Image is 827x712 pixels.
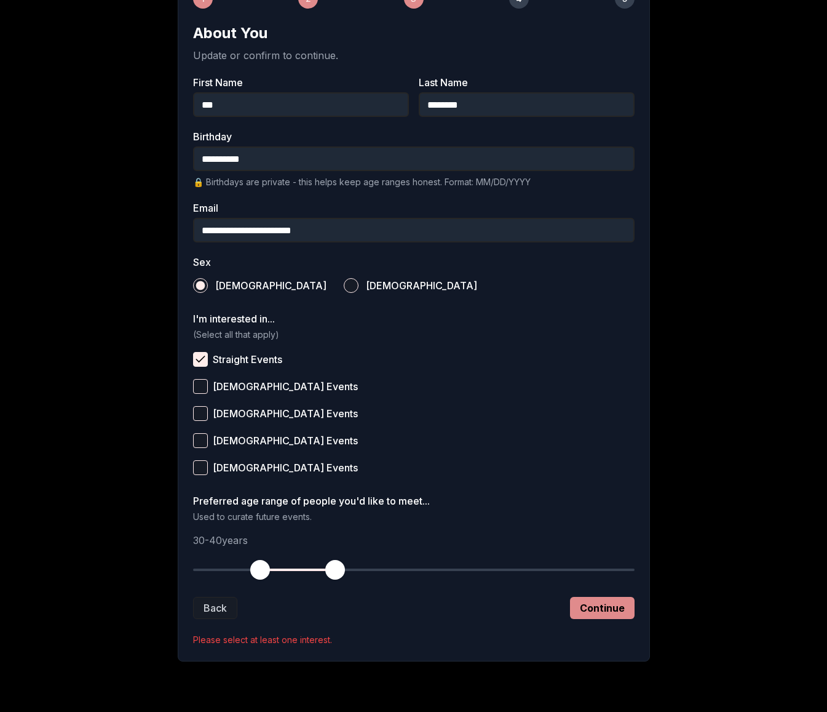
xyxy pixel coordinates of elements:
label: First Name [193,78,409,87]
label: I'm interested in... [193,314,635,324]
p: (Select all that apply) [193,329,635,341]
button: [DEMOGRAPHIC_DATA] Events [193,433,208,448]
button: [DEMOGRAPHIC_DATA] Events [193,460,208,475]
label: Birthday [193,132,635,142]
button: Straight Events [193,352,208,367]
span: [DEMOGRAPHIC_DATA] [366,281,477,290]
h2: About You [193,23,635,43]
button: [DEMOGRAPHIC_DATA] [344,278,358,293]
p: 30 - 40 years [193,533,635,548]
button: Continue [570,597,635,619]
p: Please select at least one interest. [193,634,635,646]
p: Used to curate future events. [193,511,635,523]
p: 🔒 Birthdays are private - this helps keep age ranges honest. Format: MM/DD/YYYY [193,176,635,188]
span: [DEMOGRAPHIC_DATA] Events [213,382,358,391]
span: [DEMOGRAPHIC_DATA] Events [213,463,358,473]
span: Straight Events [213,354,282,364]
p: Update or confirm to continue. [193,48,635,63]
label: Preferred age range of people you'd like to meet... [193,496,635,506]
span: [DEMOGRAPHIC_DATA] Events [213,436,358,446]
button: [DEMOGRAPHIC_DATA] Events [193,406,208,421]
label: Last Name [419,78,635,87]
button: Back [193,597,237,619]
span: [DEMOGRAPHIC_DATA] [215,281,326,290]
label: Sex [193,257,635,267]
label: Email [193,203,635,213]
button: [DEMOGRAPHIC_DATA] [193,278,208,293]
button: [DEMOGRAPHIC_DATA] Events [193,379,208,394]
span: [DEMOGRAPHIC_DATA] Events [213,409,358,418]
